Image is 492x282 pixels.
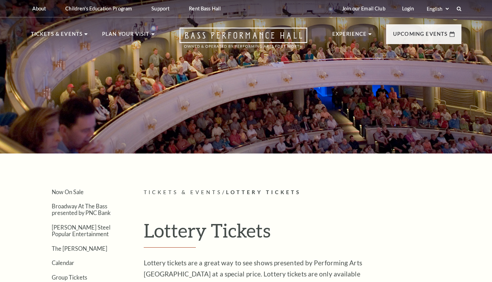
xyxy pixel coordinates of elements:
p: Plan Your Visit [102,30,150,42]
a: Broadway At The Bass presented by PNC Bank [52,203,111,216]
span: Lottery Tickets [226,189,301,195]
select: Select: [425,6,450,12]
p: Tickets & Events [31,30,83,42]
a: [PERSON_NAME] Steel Popular Entertainment [52,224,110,237]
h1: Lottery Tickets [144,219,461,248]
a: The [PERSON_NAME] [52,245,107,252]
p: Upcoming Events [393,30,448,42]
a: Now On Sale [52,189,84,195]
p: Experience [332,30,367,42]
p: Children's Education Program [65,6,132,11]
p: / [144,188,461,197]
a: Group Tickets [52,274,87,281]
a: Calendar [52,259,74,266]
p: Support [151,6,169,11]
span: Tickets & Events [144,189,223,195]
p: About [32,6,46,11]
p: Rent Bass Hall [189,6,221,11]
